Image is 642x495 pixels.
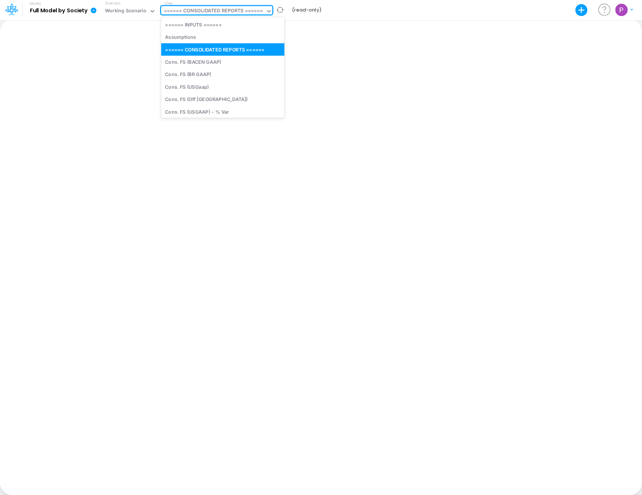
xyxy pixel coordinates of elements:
label: Scenario [105,0,121,6]
div: Working Scenario [105,7,146,16]
b: (read-only) [292,7,321,13]
div: Cons. FS (USGaap) [161,81,284,93]
div: ====== INPUTS ====== [161,18,284,31]
div: ====== CONSOLIDATED REPORTS ====== [164,7,263,16]
div: Cons. FS (BACEN GAAP) [161,56,284,68]
div: Cons. FS (USGAAP) - % Var [161,105,284,118]
b: Full Model by Society [30,7,88,14]
label: View [164,0,173,6]
label: Model [30,1,41,6]
div: ====== CONSOLIDATED REPORTS ====== [161,43,284,56]
div: Cons. FS (BR GAAP) [161,68,284,81]
div: Cons. FS (Off [GEOGRAPHIC_DATA]) [161,93,284,105]
div: Assumptions [161,31,284,43]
